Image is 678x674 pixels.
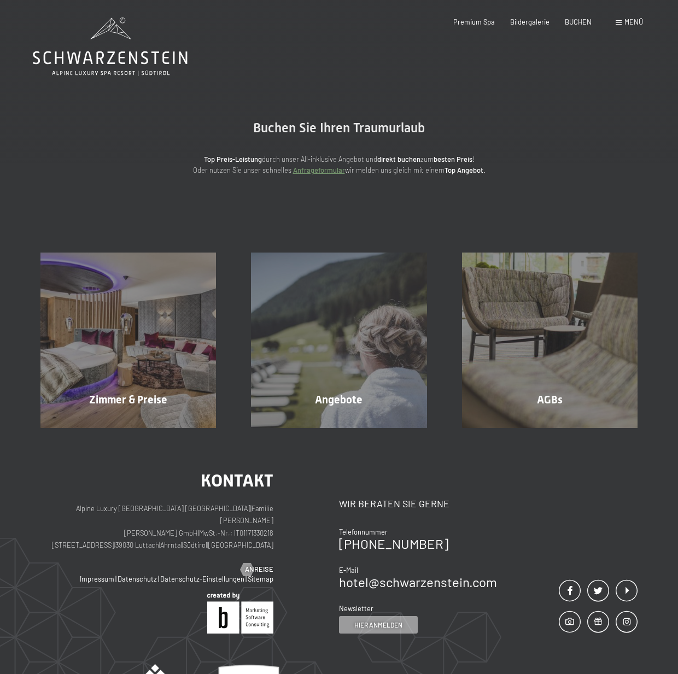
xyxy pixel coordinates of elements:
[23,253,233,428] a: Buchung Zimmer & Preise
[339,604,373,613] span: Newsletter
[115,575,116,583] span: |
[339,497,449,509] span: Wir beraten Sie gerne
[510,17,550,26] a: Bildergalerie
[198,529,199,537] span: |
[204,155,262,163] strong: Top Preis-Leistung
[207,541,208,549] span: |
[80,575,114,583] a: Impressum
[233,253,444,428] a: Buchung Angebote
[201,470,273,491] span: Kontakt
[241,565,273,575] a: Anreise
[339,536,448,552] a: [PHONE_NUMBER]
[434,155,472,163] strong: besten Preis
[339,566,358,575] span: E-Mail
[182,541,183,549] span: |
[246,575,247,583] span: |
[453,17,495,26] a: Premium Spa
[354,620,402,630] span: Hier anmelden
[624,17,643,26] span: Menü
[114,541,115,549] span: |
[160,575,244,583] a: Datenschutz-Einstellungen
[158,575,159,583] span: |
[120,154,558,176] p: durch unser All-inklusive Angebot und zum ! Oder nutzen Sie unser schnelles wir melden uns gleich...
[377,155,420,163] strong: direkt buchen
[250,504,252,513] span: |
[118,575,157,583] a: Datenschutz
[245,565,273,575] span: Anreise
[339,574,497,590] a: hotel@schwarzenstein.com
[248,575,273,583] a: Sitemap
[207,593,273,634] img: Brandnamic GmbH | Leading Hospitality Solutions
[89,393,167,406] span: Zimmer & Preise
[40,502,273,552] p: Alpine Luxury [GEOGRAPHIC_DATA] [GEOGRAPHIC_DATA] Familie [PERSON_NAME] [PERSON_NAME] GmbH MwSt.-...
[315,393,363,406] span: Angebote
[565,17,592,26] a: BUCHEN
[293,166,345,174] a: Anfrageformular
[445,253,655,428] a: Buchung AGBs
[537,393,563,406] span: AGBs
[445,166,486,174] strong: Top Angebot.
[253,120,425,136] span: Buchen Sie Ihren Traumurlaub
[159,541,160,549] span: |
[339,528,388,536] span: Telefonnummer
